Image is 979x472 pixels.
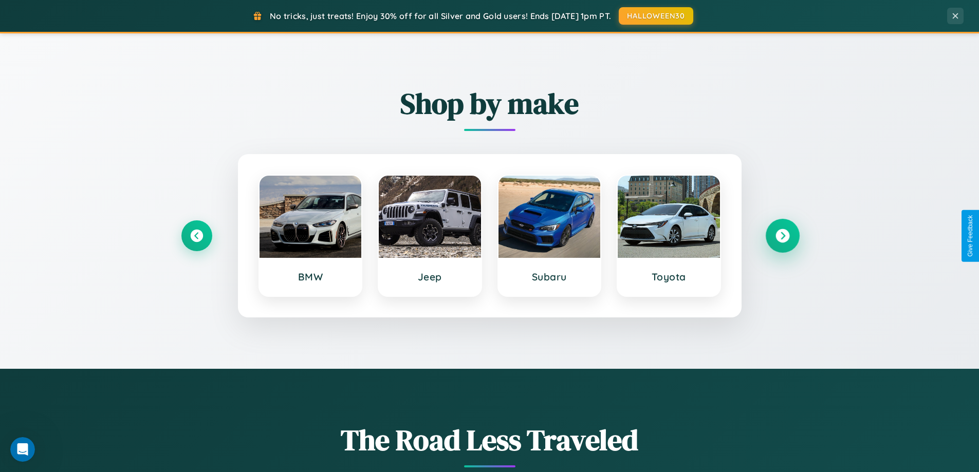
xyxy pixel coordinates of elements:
button: HALLOWEEN30 [619,7,693,25]
div: Give Feedback [967,215,974,257]
span: No tricks, just treats! Enjoy 30% off for all Silver and Gold users! Ends [DATE] 1pm PT. [270,11,611,21]
h3: Subaru [509,271,590,283]
h3: Toyota [628,271,710,283]
iframe: Intercom live chat [10,437,35,462]
h2: Shop by make [181,84,798,123]
h3: Jeep [389,271,471,283]
h1: The Road Less Traveled [181,420,798,460]
h3: BMW [270,271,352,283]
